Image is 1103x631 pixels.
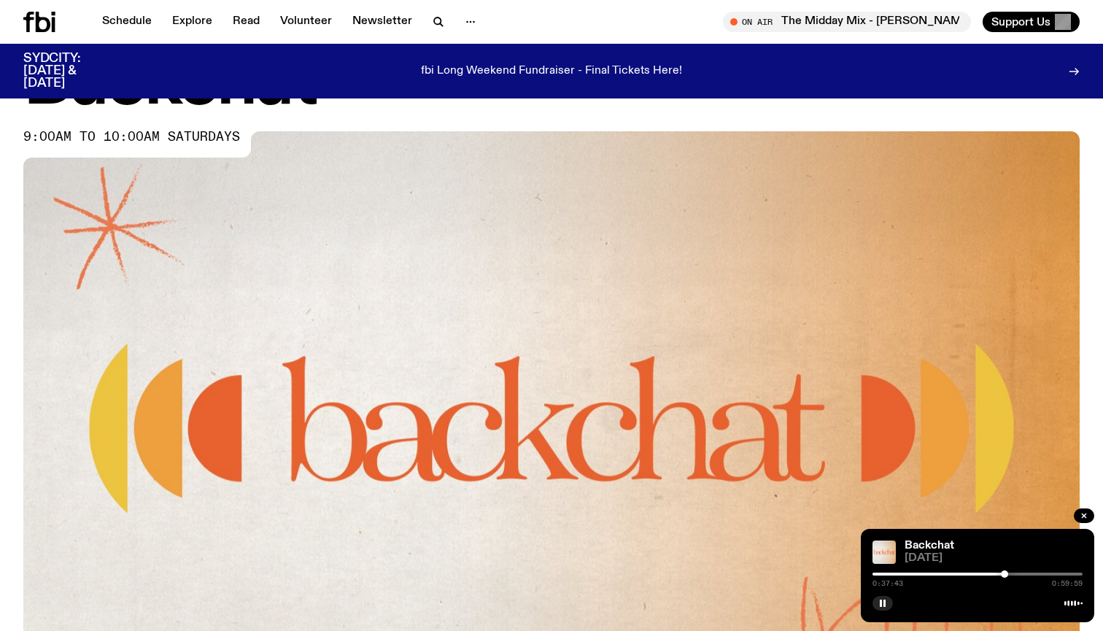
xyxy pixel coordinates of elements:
[163,12,221,32] a: Explore
[421,65,682,78] p: fbi Long Weekend Fundraiser - Final Tickets Here!
[344,12,421,32] a: Newsletter
[1052,580,1083,587] span: 0:59:59
[224,12,268,32] a: Read
[23,51,1080,117] h1: Backchat
[905,540,954,551] a: Backchat
[991,15,1050,28] span: Support Us
[983,12,1080,32] button: Support Us
[905,553,1083,564] span: [DATE]
[23,53,117,90] h3: SYDCITY: [DATE] & [DATE]
[271,12,341,32] a: Volunteer
[93,12,160,32] a: Schedule
[23,131,240,143] span: 9:00am to 10:00am saturdays
[723,12,971,32] button: On AirThe Midday Mix - [PERSON_NAME] & [PERSON_NAME]
[872,580,903,587] span: 0:37:43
